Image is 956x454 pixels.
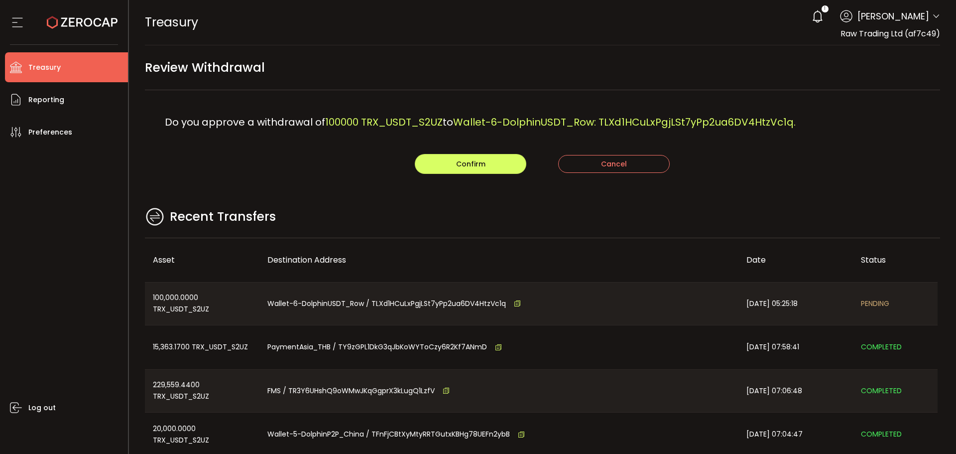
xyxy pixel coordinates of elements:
span: COMPLETED [861,341,902,353]
span: Preferences [28,125,72,140]
span: FMS / TR3Y6UHshQ9oWMwJKqGgprX3kLugQ1LzfV [267,385,435,397]
div: Destination Address [259,254,738,266]
button: Cancel [558,155,670,173]
div: Asset [145,254,259,266]
div: Date [738,254,853,266]
span: Cancel [601,159,627,169]
span: Raw Trading Ltd (af7c49) [840,28,940,39]
div: [DATE] 07:06:48 [738,370,853,413]
span: PENDING [861,298,889,309]
span: Treasury [145,13,198,31]
div: 100,000.0000 TRX_USDT_S2UZ [145,283,259,325]
span: to [443,115,453,129]
div: 229,559.4400 TRX_USDT_S2UZ [145,370,259,413]
span: Wallet-6-DolphinUSDT_Row: TLXd1HCuLxPgjLSt7yPp2ua6DV4HtzVc1q. [453,115,796,129]
span: Review Withdrawal [145,56,265,79]
span: Reporting [28,93,64,107]
span: Wallet-5-DolphinP2P_China / TFnFjCBtXyMtyRRTGutxKBHg78UEFn2ybB [267,429,510,440]
span: COMPLETED [861,429,902,440]
div: 15,363.1700 TRX_USDT_S2UZ [145,325,259,369]
span: 100000 TRX_USDT_S2UZ [325,115,443,129]
span: COMPLETED [861,385,902,397]
iframe: Chat Widget [906,406,956,454]
div: Status [853,254,938,266]
span: Log out [28,401,56,415]
span: Confirm [456,159,485,169]
span: Wallet-6-DolphinUSDT_Row / TLXd1HCuLxPgjLSt7yPp2ua6DV4HtzVc1q [267,298,506,309]
span: Recent Transfers [170,207,276,226]
span: Treasury [28,60,61,75]
span: PaymentAsia_THB / TY9zGPL1DkG3qJbKoWYToCzy6R2Kf7ANmD [267,341,487,353]
span: 1 [824,5,826,12]
span: Do you approve a withdrawal of [165,115,325,129]
button: Confirm [415,154,526,174]
div: [DATE] 07:58:41 [738,325,853,369]
span: [PERSON_NAME] [857,9,929,23]
div: [DATE] 05:25:18 [738,283,853,325]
